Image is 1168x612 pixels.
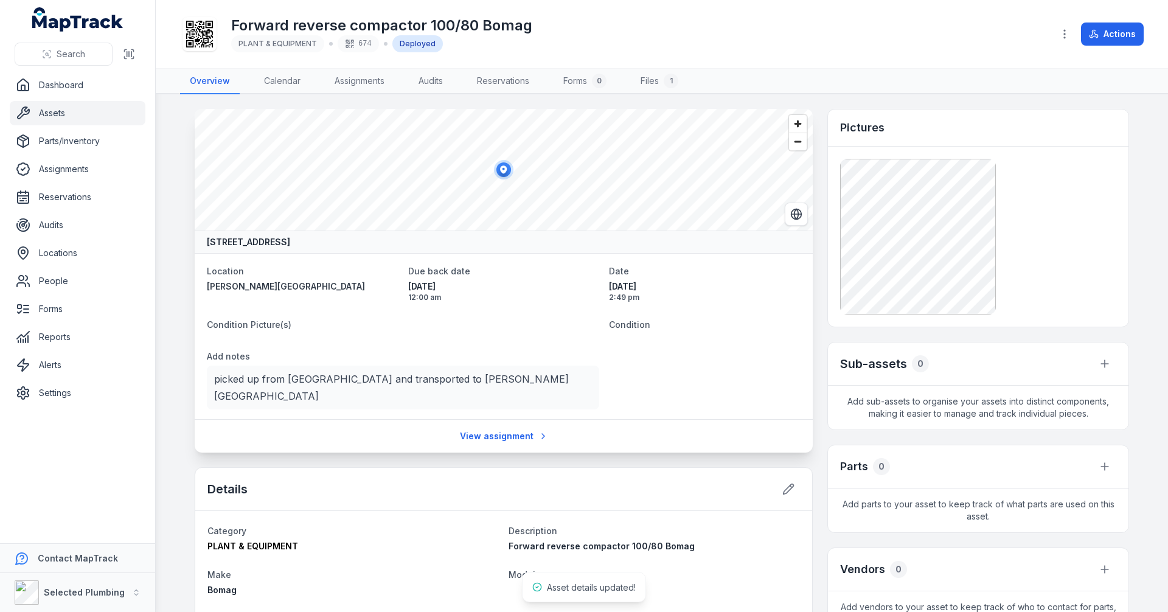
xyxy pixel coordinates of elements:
canvas: Map [195,109,813,231]
a: Alerts [10,353,145,377]
span: Bomag [207,585,237,595]
time: 9/30/2025, 12:00:00 AM [408,280,600,302]
a: Files1 [631,69,688,94]
span: PLANT & EQUIPMENT [207,541,298,551]
span: 2:49 pm [609,293,801,302]
a: Forms [10,297,145,321]
p: picked up from [GEOGRAPHIC_DATA] and transported to [PERSON_NAME][GEOGRAPHIC_DATA] [214,370,592,405]
div: 0 [873,458,890,475]
a: Assignments [325,69,394,94]
span: Add parts to your asset to keep track of what parts are used on this asset. [828,489,1128,532]
span: Search [57,48,85,60]
a: Reservations [467,69,539,94]
div: 0 [912,355,929,372]
a: Reservations [10,185,145,209]
div: 0 [890,561,907,578]
span: Description [509,526,557,536]
span: [DATE] [609,280,801,293]
span: Forward reverse compactor 100/80 Bomag [509,541,695,551]
h2: Sub-assets [840,355,907,372]
div: 674 [338,35,379,52]
a: Parts/Inventory [10,129,145,153]
a: Audits [409,69,453,94]
time: 8/20/2025, 2:49:33 PM [609,280,801,302]
span: Category [207,526,246,536]
h3: Parts [840,458,868,475]
a: Overview [180,69,240,94]
a: Assets [10,101,145,125]
a: Calendar [254,69,310,94]
h1: Forward reverse compactor 100/80 Bomag [231,16,532,35]
span: 12:00 am [408,293,600,302]
button: Actions [1081,23,1144,46]
h2: Details [207,481,248,498]
span: Asset details updated! [547,582,636,593]
span: Add sub-assets to organise your assets into distinct components, making it easier to manage and t... [828,386,1128,429]
span: Condition Picture(s) [207,319,291,330]
span: Location [207,266,244,276]
a: [PERSON_NAME][GEOGRAPHIC_DATA] [207,280,398,293]
a: MapTrack [32,7,123,32]
a: Dashboard [10,73,145,97]
a: Reports [10,325,145,349]
button: Switch to Satellite View [785,203,808,226]
span: Due back date [408,266,470,276]
span: Date [609,266,629,276]
strong: Contact MapTrack [38,553,118,563]
a: Locations [10,241,145,265]
a: View assignment [452,425,556,448]
div: 1 [664,74,678,88]
button: Zoom out [789,133,807,150]
div: 0 [592,74,607,88]
a: Settings [10,381,145,405]
span: [DATE] [408,280,600,293]
span: PLANT & EQUIPMENT [238,39,317,48]
button: Zoom in [789,115,807,133]
span: Add notes [207,351,250,361]
h3: Pictures [840,119,885,136]
h3: Vendors [840,561,885,578]
strong: [STREET_ADDRESS] [207,236,290,248]
span: Make [207,569,231,580]
a: Forms0 [554,69,616,94]
button: Search [15,43,113,66]
a: People [10,269,145,293]
a: Assignments [10,157,145,181]
span: Model [509,569,535,580]
span: Condition [609,319,650,330]
div: Deployed [392,35,443,52]
strong: Selected Plumbing [44,587,125,597]
span: [PERSON_NAME][GEOGRAPHIC_DATA] [207,281,365,291]
a: Audits [10,213,145,237]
